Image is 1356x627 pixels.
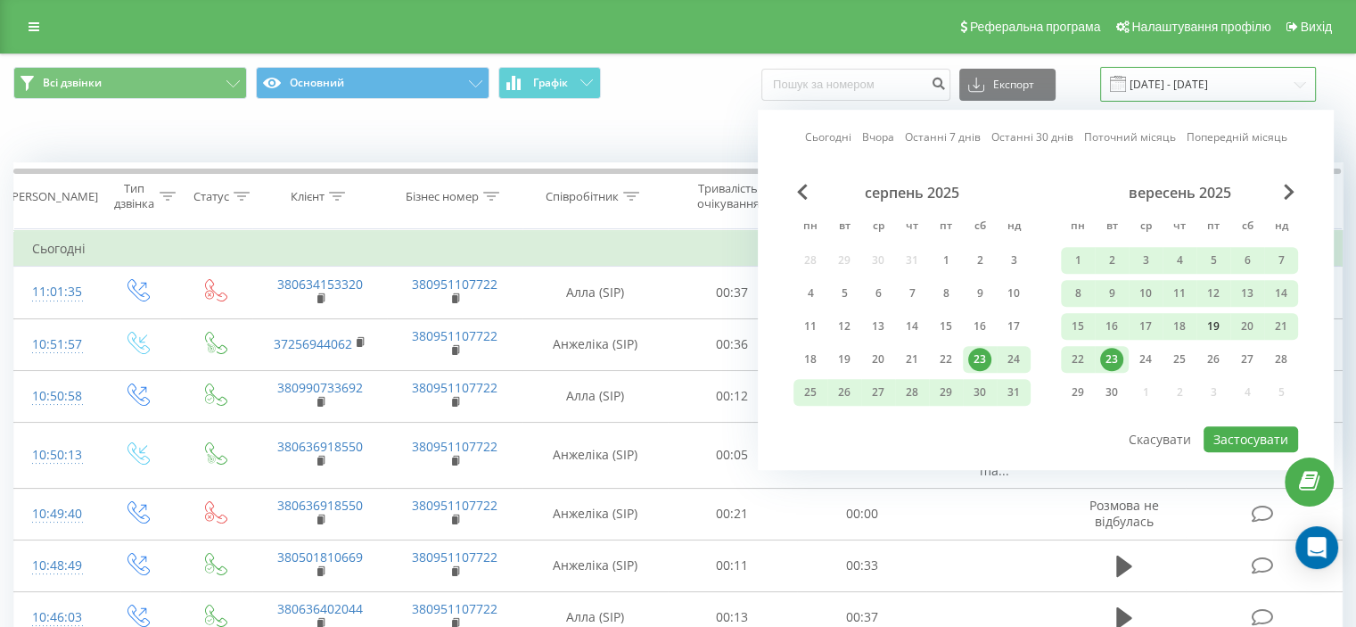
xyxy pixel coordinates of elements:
[833,348,856,371] div: 19
[1066,315,1089,338] div: 15
[934,348,957,371] div: 22
[991,129,1073,146] a: Останні 30 днів
[668,488,797,540] td: 00:21
[13,67,247,99] button: Всі дзвінки
[14,231,1343,267] td: Сьогодні
[412,549,497,565] a: 380951107722
[32,438,79,473] div: 10:50:13
[412,276,497,293] a: 380951107722
[929,313,963,340] div: пт 15 серп 2025 р.
[112,181,154,211] div: Тип дзвінка
[827,379,861,406] div: вт 26 серп 2025 р.
[934,381,957,404] div: 29
[1236,315,1259,338] div: 20
[1095,313,1129,340] div: вт 16 вер 2025 р.
[867,348,890,371] div: 20
[32,379,79,414] div: 10:50:58
[797,184,808,200] span: Previous Month
[929,247,963,274] div: пт 1 серп 2025 р.
[900,315,924,338] div: 14
[8,189,98,204] div: [PERSON_NAME]
[668,267,797,318] td: 00:37
[793,280,827,307] div: пн 4 серп 2025 р.
[1264,247,1298,274] div: нд 7 вер 2025 р.
[761,69,950,101] input: Пошук за номером
[1100,381,1123,404] div: 30
[1264,346,1298,373] div: нд 28 вер 2025 р.
[1002,282,1025,305] div: 10
[522,370,668,422] td: Алла (SIP)
[797,214,824,241] abbr: понеділок
[1134,249,1157,272] div: 3
[1064,214,1091,241] abbr: понеділок
[1129,247,1163,274] div: ср 3 вер 2025 р.
[522,540,668,591] td: Анжеліка (SIP)
[797,488,926,540] td: 00:00
[895,313,929,340] div: чт 14 серп 2025 р.
[1301,20,1332,34] span: Вихід
[968,249,991,272] div: 2
[895,346,929,373] div: чт 21 серп 2025 р.
[1163,346,1196,373] div: чт 25 вер 2025 р.
[1100,282,1123,305] div: 9
[1129,313,1163,340] div: ср 17 вер 2025 р.
[934,282,957,305] div: 8
[861,379,895,406] div: ср 27 серп 2025 р.
[1196,313,1230,340] div: пт 19 вер 2025 р.
[1264,280,1298,307] div: нд 14 вер 2025 р.
[1230,280,1264,307] div: сб 13 вер 2025 р.
[1168,315,1191,338] div: 18
[1134,348,1157,371] div: 24
[277,600,363,617] a: 380636402044
[277,276,363,293] a: 380634153320
[1129,346,1163,373] div: ср 24 вер 2025 р.
[1095,379,1129,406] div: вт 30 вер 2025 р.
[833,282,856,305] div: 5
[1066,249,1089,272] div: 1
[799,348,822,371] div: 18
[1200,214,1227,241] abbr: п’ятниця
[861,346,895,373] div: ср 20 серп 2025 р.
[277,549,363,565] a: 380501810669
[1002,249,1025,272] div: 3
[900,282,924,305] div: 7
[968,381,991,404] div: 30
[966,214,993,241] abbr: субота
[793,313,827,340] div: пн 11 серп 2025 р.
[522,422,668,488] td: Анжеліка (SIP)
[799,282,822,305] div: 4
[1270,348,1293,371] div: 28
[668,318,797,370] td: 00:36
[997,379,1031,406] div: нд 31 серп 2025 р.
[827,280,861,307] div: вт 5 серп 2025 р.
[1002,315,1025,338] div: 17
[668,370,797,422] td: 00:12
[1270,315,1293,338] div: 21
[1119,426,1201,452] button: Скасувати
[905,129,981,146] a: Останні 7 днів
[1100,249,1123,272] div: 2
[1134,282,1157,305] div: 10
[1236,249,1259,272] div: 6
[668,422,797,488] td: 00:05
[1095,346,1129,373] div: вт 23 вер 2025 р.
[1236,348,1259,371] div: 27
[997,346,1031,373] div: нд 24 серп 2025 р.
[1129,280,1163,307] div: ср 10 вер 2025 р.
[1166,214,1193,241] abbr: четвер
[1061,346,1095,373] div: пн 22 вер 2025 р.
[963,346,997,373] div: сб 23 серп 2025 р.
[277,497,363,514] a: 380636918550
[1295,526,1338,569] div: Open Intercom Messenger
[1187,129,1287,146] a: Попередній місяць
[684,181,773,211] div: Тривалість очікування
[1132,214,1159,241] abbr: середа
[833,315,856,338] div: 12
[1066,348,1089,371] div: 22
[1230,313,1264,340] div: сб 20 вер 2025 р.
[1234,214,1261,241] abbr: субота
[827,346,861,373] div: вт 19 серп 2025 р.
[1089,497,1159,530] span: Розмова не відбулась
[193,189,229,204] div: Статус
[1100,348,1123,371] div: 23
